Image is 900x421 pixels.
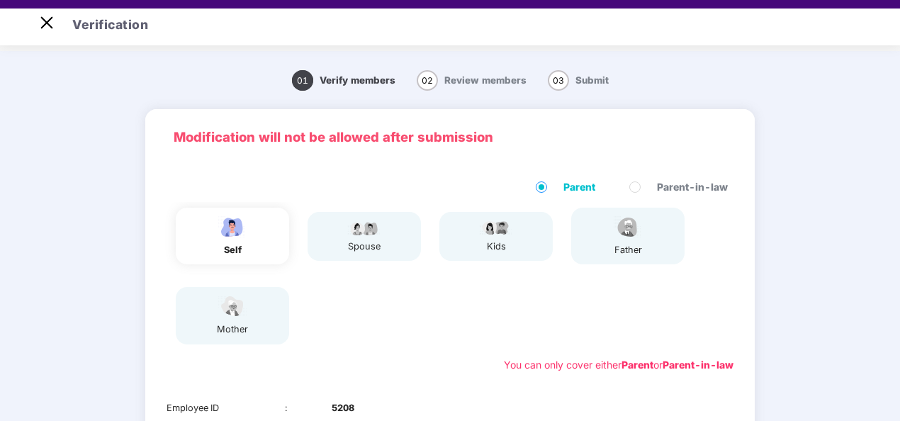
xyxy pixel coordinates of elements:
img: svg+xml;base64,PHN2ZyBpZD0iRW1wbG95ZWVfbWFsZSIgeG1sbnM9Imh0dHA6Ly93d3cudzMub3JnLzIwMDAvc3ZnIiB3aW... [215,215,250,240]
p: Modification will not be allowed after submission [174,127,726,147]
span: Parent [558,179,601,195]
b: Parent [621,359,653,371]
img: svg+xml;base64,PHN2ZyB4bWxucz0iaHR0cDovL3d3dy53My5vcmcvMjAwMC9zdmciIHdpZHRoPSI3OS4wMzciIGhlaWdodD... [478,219,514,236]
b: Parent-in-law [663,359,733,371]
div: mother [215,322,250,337]
div: kids [478,240,514,254]
div: Employee ID [167,401,285,415]
div: spouse [347,240,382,254]
span: 01 [292,70,313,91]
b: 5208 [332,401,354,415]
span: 03 [548,70,569,91]
div: You can only cover either or [504,357,733,373]
span: 02 [417,70,438,91]
div: father [610,243,646,257]
div: self [215,243,250,257]
span: Review members [444,74,527,86]
span: Parent-in-law [651,179,733,195]
span: Submit [575,74,609,86]
img: svg+xml;base64,PHN2ZyB4bWxucz0iaHR0cDovL3d3dy53My5vcmcvMjAwMC9zdmciIHdpZHRoPSI5Ny44OTciIGhlaWdodD... [347,219,382,236]
span: Verify members [320,74,395,86]
img: svg+xml;base64,PHN2ZyB4bWxucz0iaHR0cDovL3d3dy53My5vcmcvMjAwMC9zdmciIHdpZHRoPSI1NCIgaGVpZ2h0PSIzOC... [215,294,250,319]
div: : [285,401,332,415]
img: svg+xml;base64,PHN2ZyBpZD0iRmF0aGVyX2ljb24iIHhtbG5zPSJodHRwOi8vd3d3LnczLm9yZy8yMDAwL3N2ZyIgeG1sbn... [610,215,646,240]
